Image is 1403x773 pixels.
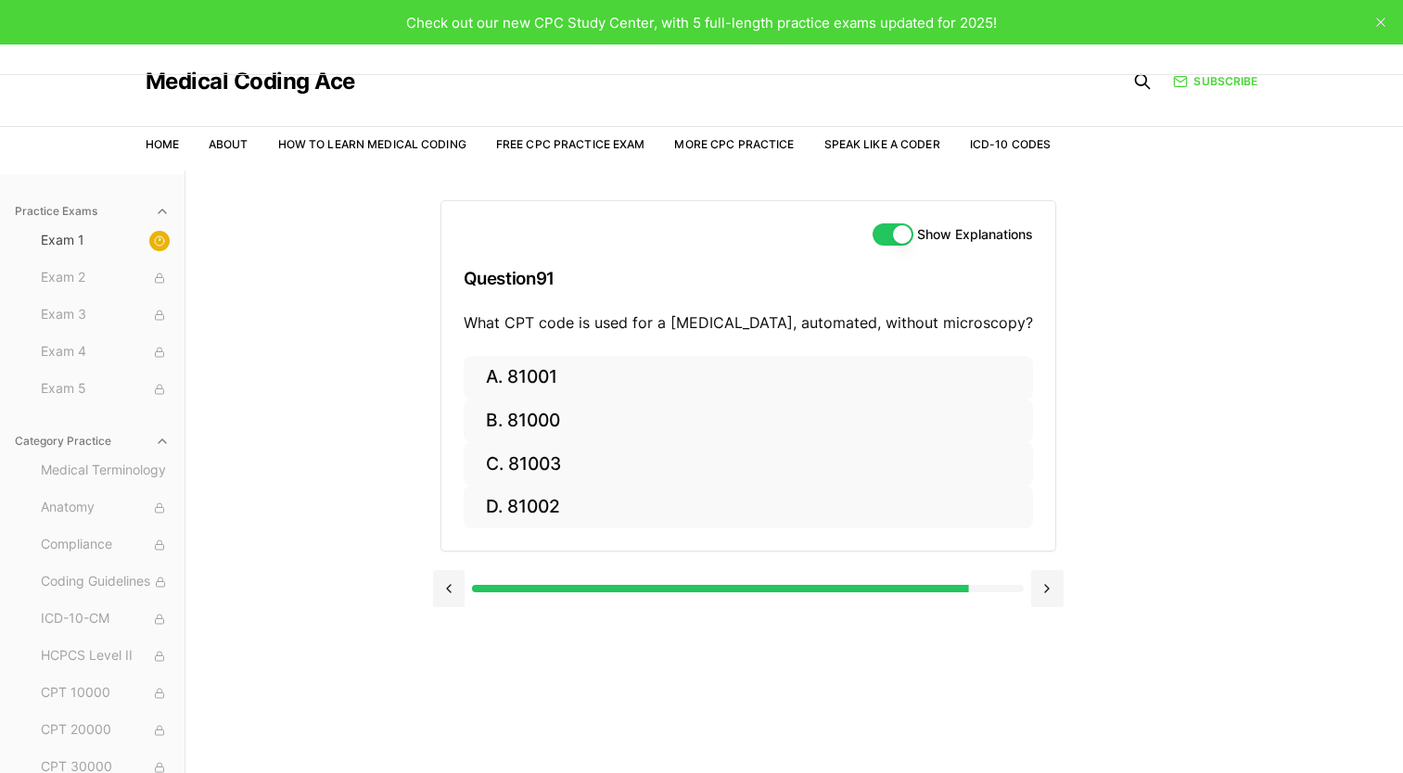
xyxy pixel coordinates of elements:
button: Category Practice [7,426,177,456]
label: Show Explanations [917,228,1033,241]
a: More CPC Practice [674,137,794,151]
span: CPT 10000 [41,683,170,703]
a: Speak Like a Coder [824,137,940,151]
button: Coding Guidelines [33,567,177,597]
span: Compliance [41,535,170,555]
span: Anatomy [41,498,170,518]
span: ICD-10-CM [41,609,170,629]
button: close [1366,7,1396,37]
a: Subscribe [1173,73,1257,90]
p: What CPT code is used for a [MEDICAL_DATA], automated, without microscopy? [464,311,1033,334]
button: CPT 20000 [33,716,177,745]
button: B. 81000 [464,399,1033,443]
span: Exam 5 [41,379,170,399]
button: D. 81002 [464,486,1033,529]
span: Medical Terminology [41,461,170,481]
button: CPT 10000 [33,678,177,708]
span: CPT 20000 [41,720,170,741]
button: Medical Terminology [33,456,177,486]
button: Exam 4 [33,337,177,367]
a: Home [146,137,179,151]
button: Practice Exams [7,196,177,226]
a: Free CPC Practice Exam [496,137,645,151]
button: Exam 2 [33,263,177,293]
button: Anatomy [33,493,177,523]
button: A. 81001 [464,356,1033,399]
span: Exam 2 [41,268,170,288]
a: About [209,137,249,151]
button: Compliance [33,530,177,560]
h3: Question 91 [464,251,1033,306]
span: Coding Guidelines [41,572,170,592]
button: Exam 3 [33,300,177,330]
span: HCPCS Level II [41,646,170,666]
button: Exam 1 [33,226,177,256]
button: C. 81003 [464,442,1033,486]
span: Check out our new CPC Study Center, with 5 full-length practice exams updated for 2025! [406,14,997,32]
span: Exam 4 [41,342,170,362]
a: How to Learn Medical Coding [278,137,466,151]
a: Medical Coding Ace [146,70,355,93]
button: Exam 5 [33,374,177,404]
span: Exam 1 [41,231,170,251]
span: Exam 3 [41,305,170,325]
button: HCPCS Level II [33,641,177,671]
button: ICD-10-CM [33,604,177,634]
a: ICD-10 Codes [970,137,1051,151]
